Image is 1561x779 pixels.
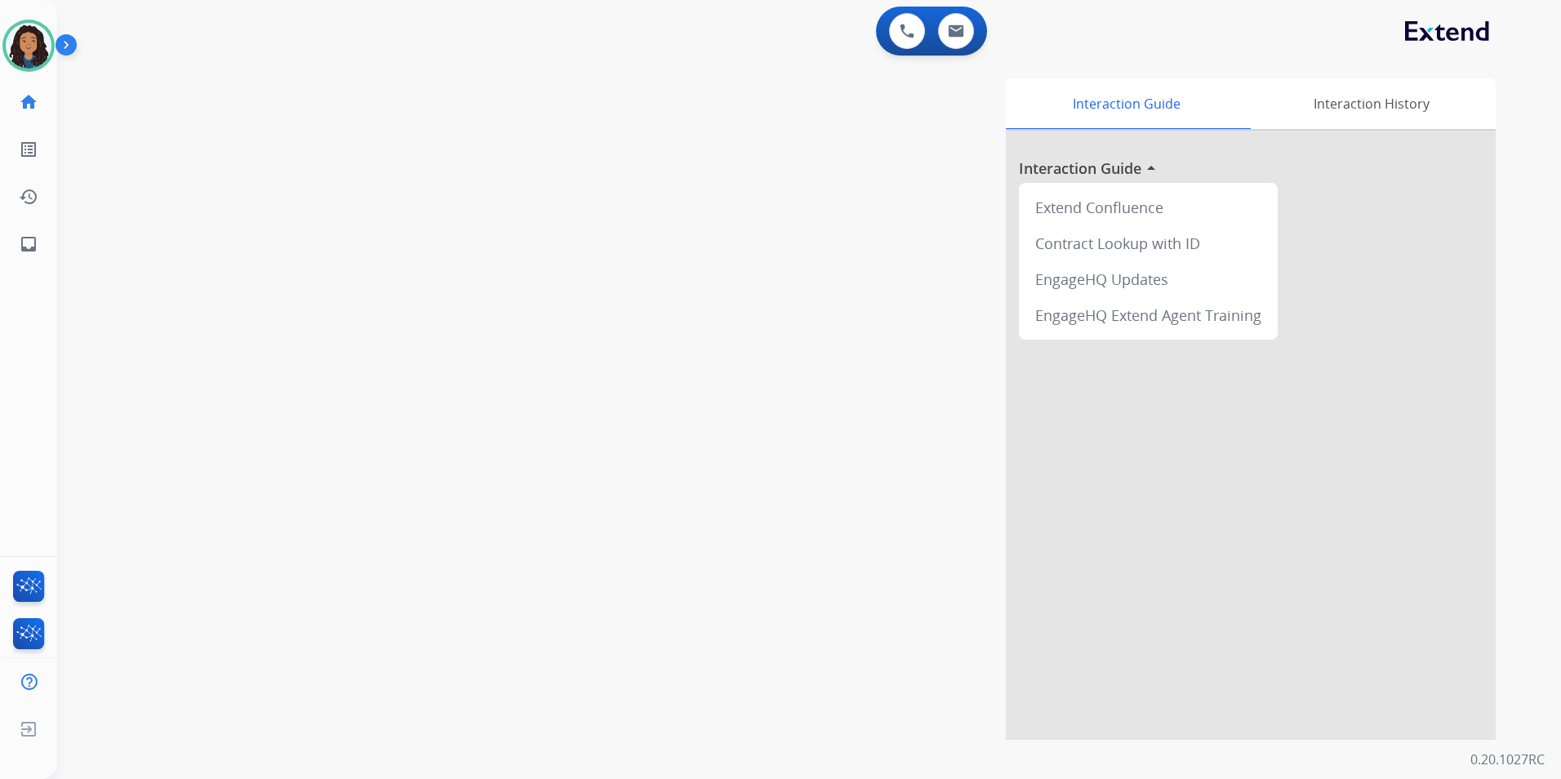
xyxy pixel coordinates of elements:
[1025,261,1271,297] div: EngageHQ Updates
[19,140,38,159] mat-icon: list_alt
[19,234,38,254] mat-icon: inbox
[19,187,38,207] mat-icon: history
[1025,225,1271,261] div: Contract Lookup with ID
[1470,750,1545,769] p: 0.20.1027RC
[1006,78,1247,129] div: Interaction Guide
[1025,297,1271,333] div: EngageHQ Extend Agent Training
[1247,78,1496,129] div: Interaction History
[19,92,38,112] mat-icon: home
[6,23,51,69] img: avatar
[1025,189,1271,225] div: Extend Confluence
